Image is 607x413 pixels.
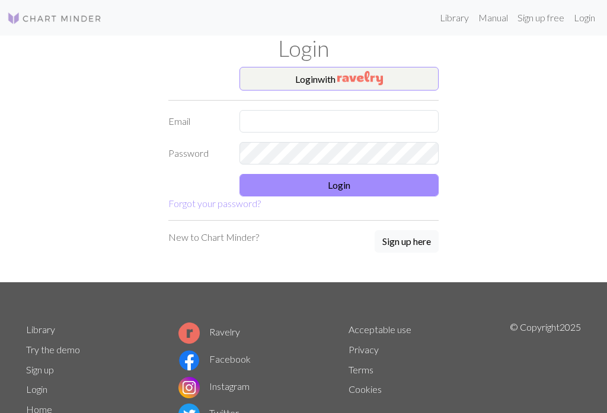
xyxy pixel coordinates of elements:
[349,324,411,335] a: Acceptable use
[178,380,250,392] a: Instagram
[26,364,54,375] a: Sign up
[349,344,379,355] a: Privacy
[569,6,600,30] a: Login
[513,6,569,30] a: Sign up free
[168,198,261,209] a: Forgot your password?
[168,230,259,244] p: New to Chart Minder?
[26,324,55,335] a: Library
[178,353,251,364] a: Facebook
[349,383,382,395] a: Cookies
[161,142,232,164] label: Password
[239,67,439,91] button: Loginwith
[26,383,47,395] a: Login
[178,377,200,398] img: Instagram logo
[178,322,200,344] img: Ravelry logo
[337,71,383,85] img: Ravelry
[178,350,200,371] img: Facebook logo
[178,326,240,337] a: Ravelry
[161,110,232,133] label: Email
[375,230,439,253] button: Sign up here
[239,174,439,196] button: Login
[474,6,513,30] a: Manual
[7,11,102,25] img: Logo
[349,364,373,375] a: Terms
[26,344,80,355] a: Try the demo
[19,36,588,62] h1: Login
[375,230,439,254] a: Sign up here
[435,6,474,30] a: Library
